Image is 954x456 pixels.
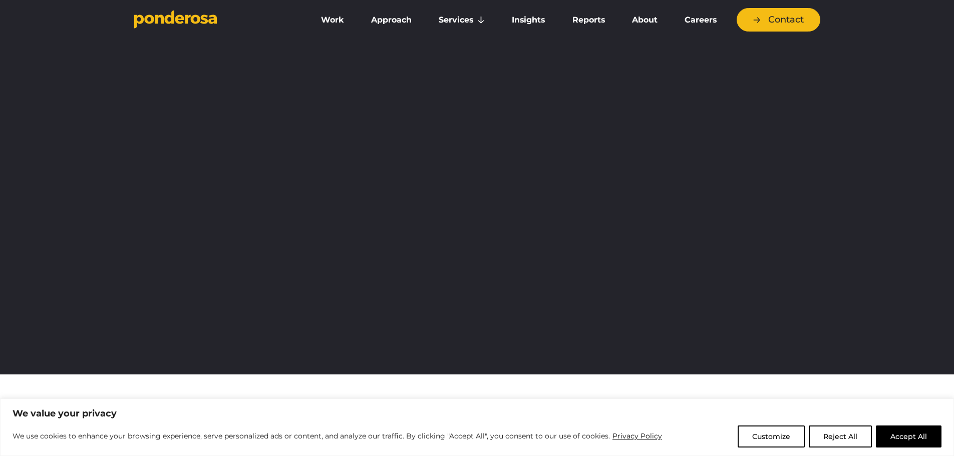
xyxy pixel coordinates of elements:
[612,430,663,442] a: Privacy Policy
[620,10,669,31] a: About
[876,425,941,447] button: Accept All
[360,10,423,31] a: Approach
[13,430,663,442] p: We use cookies to enhance your browsing experience, serve personalized ads or content, and analyz...
[561,10,616,31] a: Reports
[738,425,805,447] button: Customize
[673,10,728,31] a: Careers
[309,10,356,31] a: Work
[134,10,294,30] a: Go to homepage
[427,10,496,31] a: Services
[737,8,820,32] a: Contact
[809,425,872,447] button: Reject All
[500,10,556,31] a: Insights
[13,407,941,419] p: We value your privacy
